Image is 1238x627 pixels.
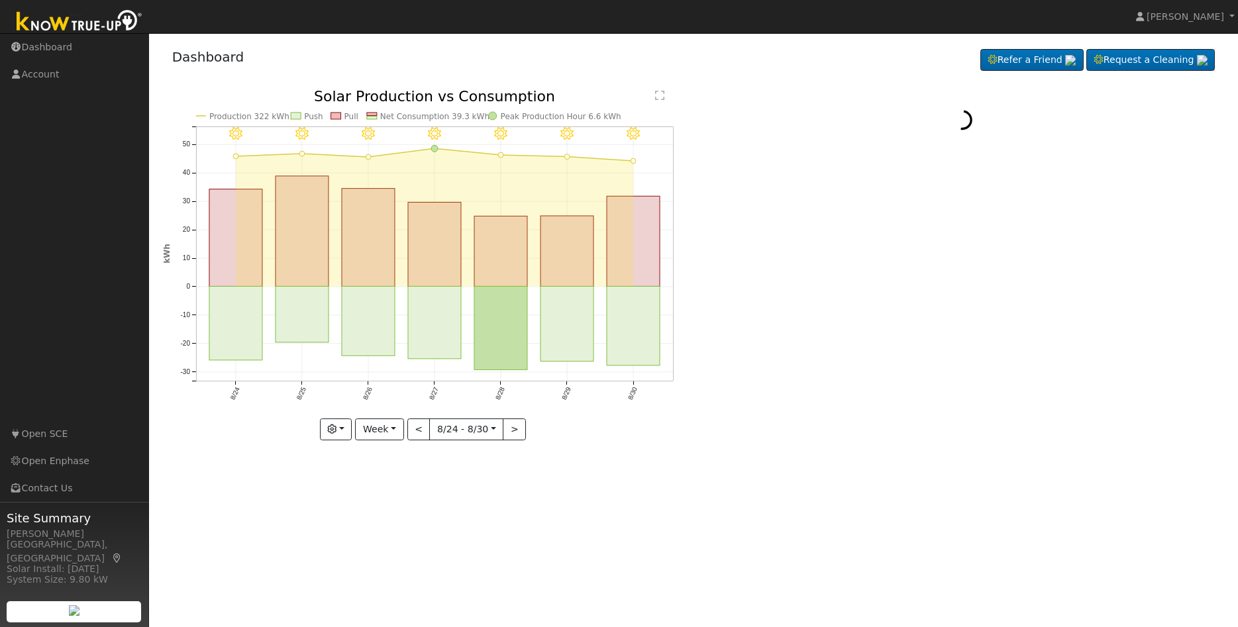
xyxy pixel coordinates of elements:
[1197,55,1208,66] img: retrieve
[7,562,142,576] div: Solar Install: [DATE]
[7,573,142,587] div: System Size: 9.80 kW
[7,538,142,565] div: [GEOGRAPHIC_DATA], [GEOGRAPHIC_DATA]
[7,527,142,541] div: [PERSON_NAME]
[1086,49,1215,72] a: Request a Cleaning
[10,7,149,37] img: Know True-Up
[111,553,123,563] a: Map
[980,49,1084,72] a: Refer a Friend
[69,605,79,616] img: retrieve
[1147,11,1224,22] span: [PERSON_NAME]
[1065,55,1076,66] img: retrieve
[7,509,142,527] span: Site Summary
[172,49,244,65] a: Dashboard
